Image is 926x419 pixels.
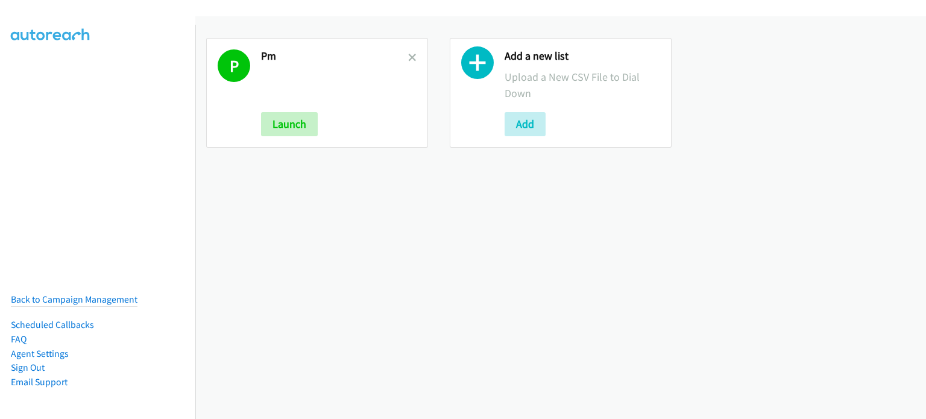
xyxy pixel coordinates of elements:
[11,319,94,330] a: Scheduled Callbacks
[505,69,660,101] p: Upload a New CSV File to Dial Down
[218,49,250,82] h1: P
[505,112,546,136] button: Add
[505,49,660,63] h2: Add a new list
[11,362,45,373] a: Sign Out
[11,333,27,345] a: FAQ
[11,348,69,359] a: Agent Settings
[11,376,68,388] a: Email Support
[261,49,408,63] h2: Pm
[11,294,137,305] a: Back to Campaign Management
[261,112,318,136] button: Launch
